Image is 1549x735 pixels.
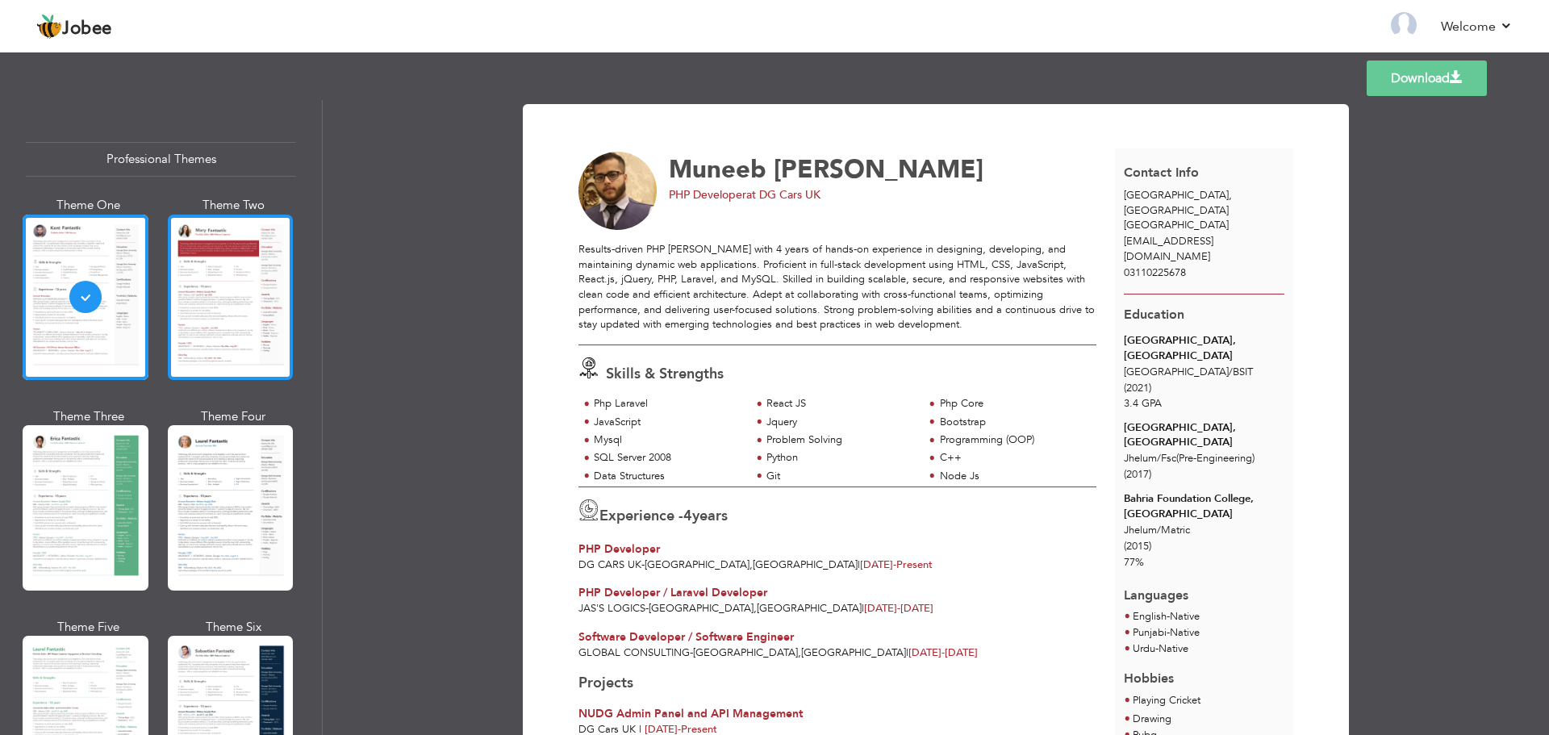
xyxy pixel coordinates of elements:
[578,242,1096,332] div: Results-driven PHP [PERSON_NAME] with 4 years of hands-on experience in designing, developing, an...
[746,187,820,203] span: at DG Cars UK
[26,408,152,425] div: Theme Three
[599,506,683,526] span: Experience -
[578,601,645,616] span: JAS's Logics
[171,197,297,214] div: Theme Two
[940,396,1088,411] div: Php Core
[578,706,803,721] span: NUDG Admin Panel and API Management
[36,14,112,40] a: Jobee
[1155,641,1159,656] span: -
[864,601,933,616] span: [DATE]
[908,645,978,660] span: [DATE]
[801,645,906,660] span: [GEOGRAPHIC_DATA]
[1441,17,1513,36] a: Welcome
[1133,693,1200,708] span: Playing Cricket
[1229,365,1233,379] span: /
[893,558,896,572] span: -
[578,558,641,572] span: DG Cars UK
[683,506,692,526] span: 4
[1124,265,1186,280] span: 03110225678
[940,432,1088,448] div: Programming (OOP)
[26,619,152,636] div: Theme Five
[1124,396,1162,411] span: 3.4 GPA
[798,645,801,660] span: ,
[26,197,152,214] div: Theme One
[1133,609,1167,624] span: English
[1391,12,1417,38] img: Profile Img
[1133,609,1200,625] li: Native
[690,645,693,660] span: -
[594,469,741,484] div: Data Structures
[1167,609,1170,624] span: -
[1133,625,1200,641] li: Native
[594,450,741,466] div: SQL Server 2008
[594,415,741,430] div: JavaScript
[1133,625,1167,640] span: Punjabi
[578,673,633,693] span: Projects
[578,152,658,231] img: No image
[649,601,754,616] span: [GEOGRAPHIC_DATA]
[1157,523,1161,537] span: /
[753,558,858,572] span: [GEOGRAPHIC_DATA]
[1124,574,1188,605] span: Languages
[645,601,649,616] span: -
[693,645,798,660] span: [GEOGRAPHIC_DATA]
[171,619,297,636] div: Theme Six
[858,558,860,572] span: |
[1229,188,1232,203] span: ,
[1367,61,1487,96] a: Download
[862,601,864,616] span: |
[669,152,766,186] span: Muneeb
[641,558,645,572] span: -
[940,469,1088,484] div: Node Js
[1124,491,1284,521] div: Bahria Foundation College, [GEOGRAPHIC_DATA]
[669,187,746,203] span: PHP Developer
[1124,234,1213,264] span: [EMAIL_ADDRESS][DOMAIN_NAME]
[766,432,914,448] div: Problem Solving
[766,396,914,411] div: React JS
[578,629,794,645] span: Software Developer / Software Engineer
[578,645,690,660] span: Global Consulting
[1124,365,1253,379] span: [GEOGRAPHIC_DATA] BSIT
[940,450,1088,466] div: C++
[754,601,757,616] span: ,
[1124,670,1174,687] span: Hobbies
[578,585,767,600] span: PHP Developer / Laravel Developer
[1115,188,1294,233] div: [GEOGRAPHIC_DATA]
[36,14,62,40] img: jobee.io
[171,408,297,425] div: Theme Four
[860,558,896,572] span: [DATE]
[606,364,724,384] span: Skills & Strengths
[860,558,933,572] span: Present
[1124,164,1199,182] span: Contact Info
[1124,451,1255,466] span: Jhelum Fsc(Pre-Engineering)
[594,432,741,448] div: Mysql
[940,415,1088,430] div: Bootstrap
[1133,641,1155,656] span: Urdu
[864,601,900,616] span: [DATE]
[749,558,753,572] span: ,
[1124,218,1229,232] span: [GEOGRAPHIC_DATA]
[26,142,296,177] div: Professional Themes
[1124,420,1284,450] div: [GEOGRAPHIC_DATA], [GEOGRAPHIC_DATA]
[1124,555,1144,570] span: 77%
[1124,381,1151,395] span: (2021)
[578,541,660,557] span: PHP Developer
[766,415,914,430] div: Jquery
[766,469,914,484] div: Git
[1124,539,1151,553] span: (2015)
[906,645,908,660] span: |
[683,506,728,527] label: years
[1124,523,1190,537] span: Jhelum Matric
[645,558,749,572] span: [GEOGRAPHIC_DATA]
[908,645,945,660] span: [DATE]
[942,645,945,660] span: -
[1124,467,1151,482] span: (2017)
[62,20,112,38] span: Jobee
[1124,188,1229,203] span: [GEOGRAPHIC_DATA]
[1133,712,1171,726] span: Drawing
[1157,451,1161,466] span: /
[1124,333,1284,363] div: [GEOGRAPHIC_DATA], [GEOGRAPHIC_DATA]
[1167,625,1170,640] span: -
[897,601,900,616] span: -
[766,450,914,466] div: Python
